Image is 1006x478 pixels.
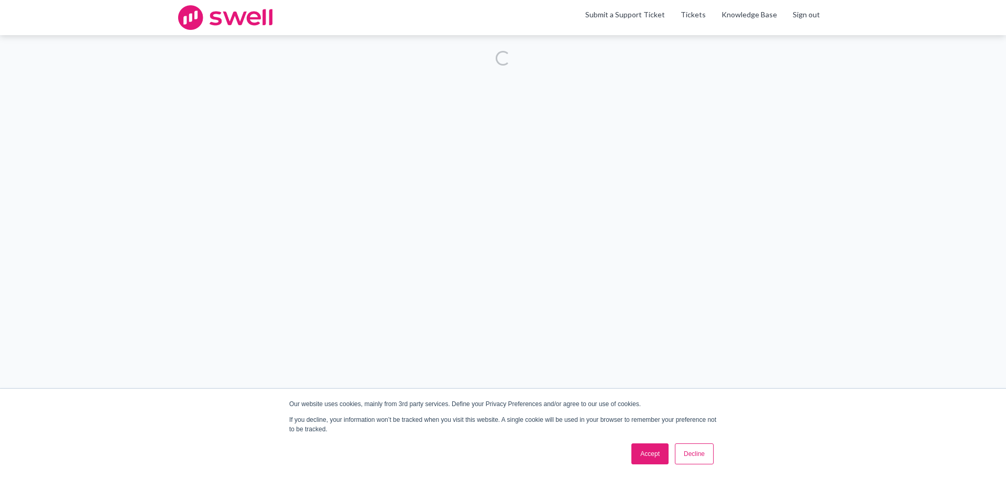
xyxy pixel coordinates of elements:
[673,9,828,26] div: Navigation Menu
[721,9,777,20] a: Knowledge Base
[496,51,510,66] div: Loading...
[577,9,828,26] nav: Swell CX Support
[289,399,717,409] p: Our website uses cookies, mainly from 3rd party services. Define your Privacy Preferences and/or ...
[585,10,665,19] a: Submit a Support Ticket
[577,9,828,26] ul: Main menu
[289,415,717,434] p: If you decline, your information won’t be tracked when you visit this website. A single cookie wi...
[793,9,820,20] a: Sign out
[681,9,706,20] a: Tickets
[954,428,1006,478] iframe: Chat Widget
[675,443,714,464] a: Decline
[178,5,272,30] img: swell
[631,443,669,464] a: Accept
